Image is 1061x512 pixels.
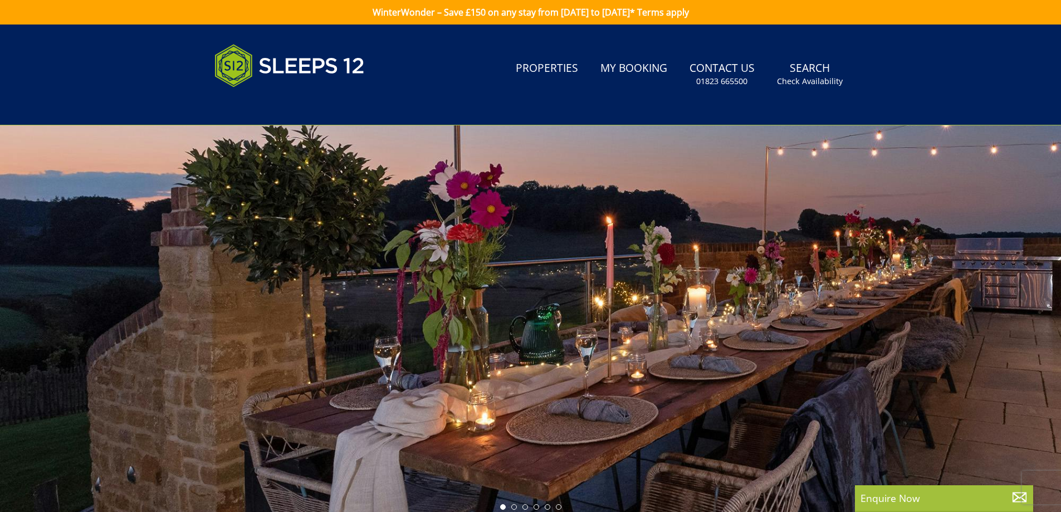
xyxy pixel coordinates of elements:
[209,100,326,110] iframe: Customer reviews powered by Trustpilot
[772,56,847,92] a: SearchCheck Availability
[685,56,759,92] a: Contact Us01823 665500
[777,76,843,87] small: Check Availability
[860,491,1028,505] p: Enquire Now
[214,38,365,94] img: Sleeps 12
[511,56,583,81] a: Properties
[696,76,747,87] small: 01823 665500
[596,56,672,81] a: My Booking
